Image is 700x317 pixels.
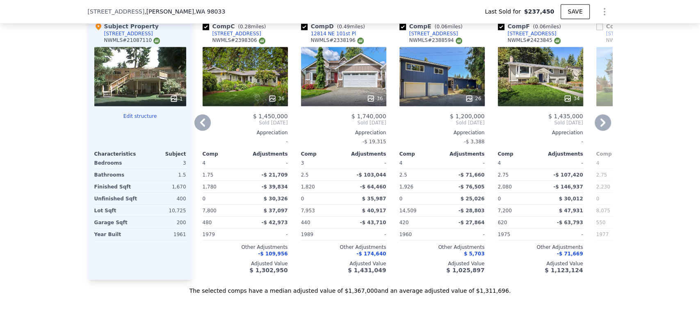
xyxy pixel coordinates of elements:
[356,250,386,256] span: -$ 174,640
[344,150,386,157] div: Adjustments
[94,204,139,216] div: Lot Sqft
[140,150,186,157] div: Subject
[553,184,583,189] span: -$ 146,937
[203,260,288,266] div: Adjusted Value
[606,37,659,44] div: NWMLS # 2318614
[442,150,485,157] div: Adjustments
[498,129,583,136] div: Appreciation
[247,157,288,168] div: -
[399,195,403,201] span: 0
[596,129,682,136] div: Appreciation
[596,150,639,157] div: Comp
[94,113,186,119] button: Edit structure
[399,160,403,165] span: 4
[301,195,304,201] span: 0
[259,37,265,44] img: NWMLS Logo
[596,22,664,30] div: Comp G
[559,207,583,213] span: $ 47,931
[542,157,583,168] div: -
[301,22,368,30] div: Comp D
[142,193,186,204] div: 400
[498,243,583,250] div: Other Adjustments
[399,207,417,213] span: 14,509
[301,129,386,136] div: Appreciation
[557,250,583,256] span: -$ 71,669
[104,37,160,44] div: NWMLS # 21087110
[94,216,139,228] div: Garage Sqft
[360,184,386,189] span: -$ 64,460
[399,119,485,126] span: Sold [DATE]
[450,113,485,119] span: $ 1,200,000
[458,172,485,177] span: -$ 71,660
[301,119,386,126] span: Sold [DATE]
[540,150,583,157] div: Adjustments
[498,136,583,147] div: -
[249,266,287,273] span: $ 1,302,950
[363,138,386,144] span: -$ 19,315
[142,181,186,192] div: 1,670
[356,172,386,177] span: -$ 103,044
[436,24,447,30] span: 0.06
[498,119,583,126] span: Sold [DATE]
[203,169,244,180] div: 1.75
[458,207,485,213] span: -$ 28,803
[596,195,600,201] span: 0
[264,207,288,213] span: $ 37,097
[596,169,637,180] div: 2.75
[339,24,350,30] span: 0.49
[498,30,556,37] a: [STREET_ADDRESS]
[94,22,159,30] div: Subject Property
[498,184,512,189] span: 2,080
[498,160,501,165] span: 4
[535,24,546,30] span: 0.06
[596,243,682,250] div: Other Adjustments
[203,30,261,37] a: [STREET_ADDRESS]
[94,157,139,168] div: Bedrooms
[203,243,288,250] div: Other Adjustments
[253,113,288,119] span: $ 1,450,000
[485,7,524,16] span: Last Sold for
[301,30,356,37] a: 12814 NE 101st Pl
[554,37,561,44] img: NWMLS Logo
[88,7,145,16] span: [STREET_ADDRESS]
[557,219,583,225] span: -$ 63,793
[548,113,583,119] span: $ 1,435,000
[203,136,288,147] div: -
[446,266,484,273] span: $ 1,025,897
[508,37,561,44] div: NWMLS # 2423845
[399,169,440,180] div: 2.5
[245,150,288,157] div: Adjustments
[563,94,579,103] div: 34
[301,228,342,240] div: 1989
[144,7,225,16] span: , [PERSON_NAME]
[596,260,682,266] div: Adjusted Value
[524,7,554,16] span: $237,450
[301,207,315,213] span: 7,953
[498,207,512,213] span: 7,200
[498,228,539,240] div: 1975
[301,243,386,250] div: Other Adjustments
[311,30,356,37] div: 12814 NE 101st Pl
[431,24,466,30] span: ( miles)
[194,8,225,15] span: , WA 98033
[596,219,606,225] span: 550
[553,172,583,177] span: -$ 107,420
[104,30,153,37] div: [STREET_ADDRESS]
[498,22,564,30] div: Comp F
[345,228,386,240] div: -
[94,169,139,180] div: Bathrooms
[94,150,140,157] div: Characteristics
[399,22,466,30] div: Comp E
[456,37,462,44] img: NWMLS Logo
[301,150,344,157] div: Comp
[235,24,269,30] span: ( miles)
[498,195,501,201] span: 0
[498,260,583,266] div: Adjusted Value
[94,193,139,204] div: Unfinished Sqft
[399,228,440,240] div: 1960
[458,219,485,225] span: -$ 27,864
[545,266,583,273] span: $ 1,123,124
[399,150,442,157] div: Comp
[399,30,458,37] a: [STREET_ADDRESS]
[542,228,583,240] div: -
